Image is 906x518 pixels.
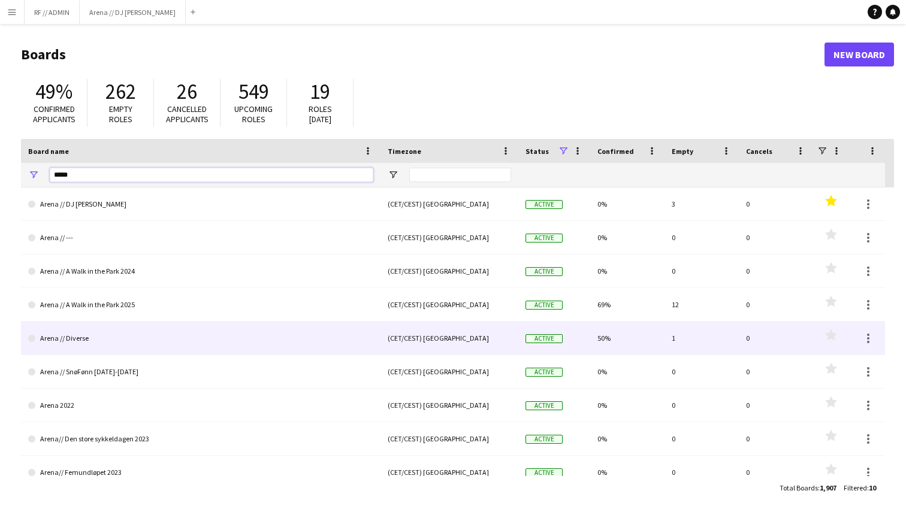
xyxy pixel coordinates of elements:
div: 0 [739,221,813,254]
div: 0% [590,187,665,220]
span: Active [526,200,563,209]
span: Active [526,267,563,276]
div: 69% [590,288,665,321]
span: Board name [28,147,69,156]
div: 1 [665,322,739,355]
span: Roles [DATE] [309,104,332,125]
div: (CET/CEST) [GEOGRAPHIC_DATA] [380,355,518,388]
div: 0 [739,355,813,388]
span: Active [526,401,563,410]
div: 0% [590,221,665,254]
span: Active [526,301,563,310]
a: Arena// Den store sykkeldagen 2023 [28,422,373,456]
span: Cancelled applicants [166,104,209,125]
a: Arena // SnøFønn [DATE]-[DATE] [28,355,373,389]
a: Arena // Diverse [28,322,373,355]
button: Open Filter Menu [28,169,39,180]
div: 0 [739,322,813,355]
div: (CET/CEST) [GEOGRAPHIC_DATA] [380,288,518,321]
div: (CET/CEST) [GEOGRAPHIC_DATA] [380,322,518,355]
div: (CET/CEST) [GEOGRAPHIC_DATA] [380,255,518,287]
span: 26 [177,78,197,105]
span: Active [526,435,563,444]
button: RF // ADMIN [25,1,80,24]
button: Open Filter Menu [388,169,398,180]
div: 0 [739,255,813,287]
span: 49% [35,78,73,105]
input: Timezone Filter Input [409,168,511,182]
span: Total Boards [780,483,818,492]
span: Upcoming roles [234,104,273,125]
span: Empty roles [109,104,132,125]
div: 0 [665,422,739,455]
span: 1,907 [820,483,836,492]
div: 0 [665,255,739,287]
span: Timezone [388,147,421,156]
span: Filtered [844,483,867,492]
span: Active [526,334,563,343]
div: (CET/CEST) [GEOGRAPHIC_DATA] [380,221,518,254]
div: 0 [665,456,739,489]
div: 0 [665,355,739,388]
a: Arena// Femundløpet 2023 [28,456,373,489]
a: Arena // A Walk in the Park 2025 [28,288,373,322]
h1: Boards [21,46,825,63]
div: (CET/CEST) [GEOGRAPHIC_DATA] [380,389,518,422]
div: 0 [739,422,813,455]
span: Empty [672,147,693,156]
div: 0% [590,422,665,455]
div: 0% [590,456,665,489]
a: Arena 2022 [28,389,373,422]
div: 12 [665,288,739,321]
div: 0 [739,187,813,220]
a: Arena // DJ [PERSON_NAME] [28,187,373,221]
button: Arena // DJ [PERSON_NAME] [80,1,186,24]
span: Confirmed applicants [33,104,75,125]
div: 0% [590,389,665,422]
div: 0 [739,456,813,489]
div: 0 [665,221,739,254]
span: Cancels [746,147,772,156]
div: 3 [665,187,739,220]
span: 262 [105,78,136,105]
div: 0% [590,355,665,388]
div: (CET/CEST) [GEOGRAPHIC_DATA] [380,422,518,455]
span: 10 [869,483,876,492]
span: Active [526,368,563,377]
div: 0 [739,288,813,321]
span: Confirmed [597,147,634,156]
div: 0 [665,389,739,422]
div: : [844,476,876,499]
div: 0 [739,389,813,422]
span: Status [526,147,549,156]
span: 19 [310,78,330,105]
div: : [780,476,836,499]
div: 0% [590,255,665,287]
a: New Board [825,43,894,66]
span: 549 [238,78,269,105]
a: Arena // --- [28,221,373,255]
div: (CET/CEST) [GEOGRAPHIC_DATA] [380,187,518,220]
span: Active [526,468,563,477]
a: Arena // A Walk in the Park 2024 [28,255,373,288]
div: 50% [590,322,665,355]
div: (CET/CEST) [GEOGRAPHIC_DATA] [380,456,518,489]
span: Active [526,234,563,243]
input: Board name Filter Input [50,168,373,182]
